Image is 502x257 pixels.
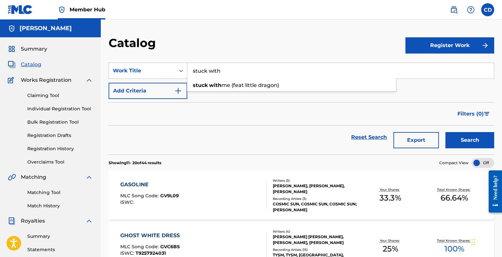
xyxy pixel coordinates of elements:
a: CatalogCatalog [8,61,41,68]
img: 9d2ae6d4665cec9f34b9.svg [174,87,182,95]
a: Claiming Tool [27,92,93,99]
span: GVC6BS [160,244,180,250]
div: GASOLINE [120,181,179,189]
img: Accounts [8,25,16,32]
p: Your Shares: [380,238,401,243]
div: [PERSON_NAME] [PERSON_NAME], [PERSON_NAME], [PERSON_NAME] [273,234,358,246]
p: Your Shares: [380,187,401,192]
a: Overclaims Tool [27,159,93,165]
span: Matching [21,173,46,181]
span: ISWC : [120,250,136,256]
img: help [467,6,475,14]
span: GV9L09 [160,193,179,199]
span: 25 % [383,243,398,255]
p: Total Known Shares: [437,187,472,192]
div: Writers ( 4 ) [273,229,358,234]
a: Individual Registration Tool [27,105,93,112]
img: expand [85,217,93,225]
div: Recording Artists ( 15 ) [273,247,358,252]
img: Royalties [8,217,16,225]
a: Summary [27,233,93,240]
button: Export [393,132,439,148]
img: MLC Logo [8,5,33,14]
img: expand [85,76,93,84]
img: filter [484,112,490,116]
a: Bulk Registration Tool [27,119,93,126]
span: MLC Song Code : [120,244,160,250]
a: SummarySummary [8,45,47,53]
img: Top Rightsholder [58,6,66,14]
h5: CHELSEA DAVENPORT [20,25,72,32]
img: Summary [8,45,16,53]
a: Matching Tool [27,189,93,196]
a: Registration Drafts [27,132,93,139]
img: expand [85,173,93,181]
a: Public Search [447,3,460,16]
a: GASOLINEMLC Song Code:GV9L09ISWC:Writers (3)[PERSON_NAME], [PERSON_NAME], [PERSON_NAME]Recording ... [109,171,494,220]
img: Catalog [8,61,16,68]
span: Works Registration [21,76,72,84]
span: me (feat little dragon) [221,82,279,88]
iframe: Chat Widget [469,226,502,257]
button: Filters (0) [454,106,494,122]
h2: Catalog [109,36,159,50]
span: T9257924031 [136,250,166,256]
div: Help [464,3,477,16]
a: Registration History [27,145,93,152]
div: Work Title [113,67,171,75]
button: Register Work [405,37,494,54]
span: 100 % [444,243,464,255]
img: Works Registration [8,76,16,84]
strong: with [209,82,221,88]
button: Search [445,132,494,148]
span: MLC Song Code : [120,193,160,199]
div: GHOST WHITE DRESS [120,232,183,239]
form: Search Form [109,63,494,154]
img: Matching [8,173,16,181]
span: Member Hub [70,6,105,13]
p: Total Known Shares: [437,238,472,243]
div: COSMIC SUN, COSMIC SUN, COSMIC SUN;[PERSON_NAME] [273,201,358,213]
div: [PERSON_NAME], [PERSON_NAME], [PERSON_NAME] [273,183,358,195]
p: Showing 11 - 20 of 44 results [109,160,161,166]
span: 33.3 % [379,192,401,204]
div: Drag [471,232,475,252]
a: Reset Search [348,130,390,144]
div: User Menu [481,3,494,16]
span: Filters ( 0 ) [457,110,484,118]
span: Compact View [439,160,469,166]
span: 66.64 % [441,192,468,204]
button: Add Criteria [109,83,187,99]
span: Royalties [21,217,45,225]
iframe: Resource Center [484,168,502,215]
span: Catalog [21,61,41,68]
img: f7272a7cc735f4ea7f67.svg [481,42,489,49]
div: Writers ( 3 ) [273,178,358,183]
img: search [450,6,458,14]
a: Match History [27,202,93,209]
span: Summary [21,45,47,53]
a: Statements [27,246,93,253]
span: ISWC : [120,199,136,205]
div: Recording Artists ( 3 ) [273,196,358,201]
strong: stuck [193,82,208,88]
